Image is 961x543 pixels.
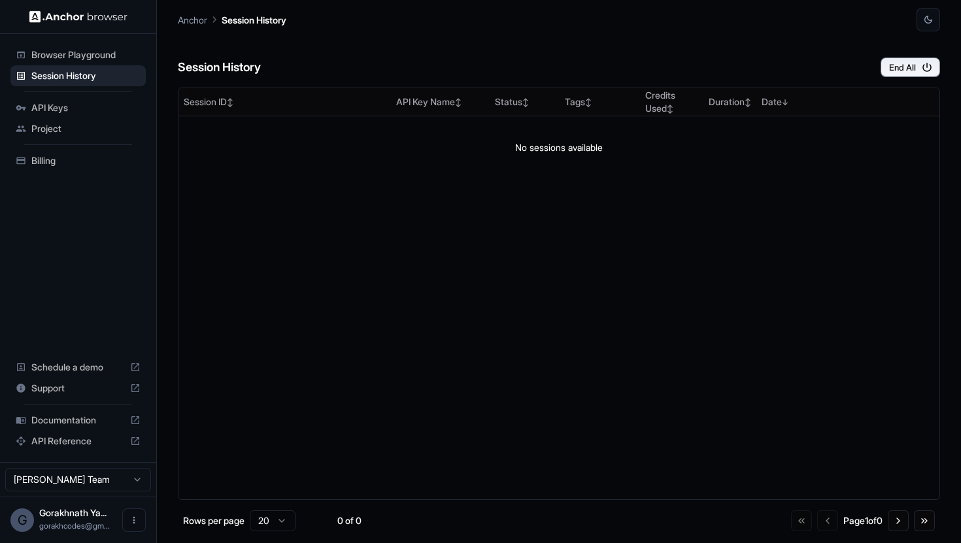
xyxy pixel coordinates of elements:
div: Project [10,118,146,139]
span: ↕ [455,97,462,107]
td: No sessions available [178,116,939,179]
span: API Reference [31,435,125,448]
div: Duration [709,95,751,108]
span: ↕ [522,97,529,107]
div: API Key Name [396,95,485,108]
span: Billing [31,154,141,167]
h6: Session History [178,58,261,77]
span: Gorakhnath Yadav [39,507,107,518]
span: ↕ [585,97,592,107]
span: ↓ [782,97,788,107]
span: ↕ [667,104,673,114]
span: Session History [31,69,141,82]
div: Schedule a demo [10,357,146,378]
div: Session History [10,65,146,86]
span: API Keys [31,101,141,114]
div: Tags [565,95,635,108]
div: API Keys [10,97,146,118]
span: Project [31,122,141,135]
img: Anchor Logo [29,10,127,23]
div: API Reference [10,431,146,452]
div: Support [10,378,146,399]
span: ↕ [745,97,751,107]
div: G [10,508,34,532]
div: Billing [10,150,146,171]
span: ↕ [227,97,233,107]
span: Support [31,382,125,395]
div: Status [495,95,554,108]
div: Page 1 of 0 [843,514,883,527]
span: Documentation [31,414,125,427]
p: Session History [222,13,286,27]
p: Rows per page [183,514,244,527]
button: Open menu [122,508,146,532]
div: Date [762,95,856,108]
span: Schedule a demo [31,361,125,374]
div: Session ID [184,95,386,108]
span: gorakhcodes@gmail.com [39,521,110,531]
div: Browser Playground [10,44,146,65]
div: Credits Used [645,89,698,115]
button: End All [881,58,940,77]
nav: breadcrumb [178,12,286,27]
span: Browser Playground [31,48,141,61]
p: Anchor [178,13,207,27]
div: Documentation [10,410,146,431]
div: 0 of 0 [316,514,382,527]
